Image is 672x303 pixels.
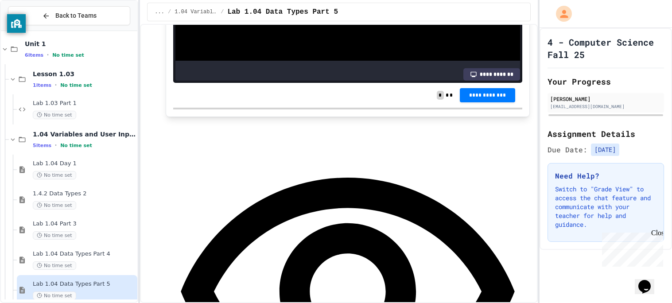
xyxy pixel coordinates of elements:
span: Lesson 1.03 [33,70,136,78]
span: 1.04 Variables and User Input [33,130,136,138]
span: • [47,51,49,58]
div: [PERSON_NAME] [550,95,661,103]
span: No time set [60,143,92,148]
span: • [55,82,57,89]
span: No time set [33,231,76,240]
span: No time set [33,201,76,210]
h2: Assignment Details [548,128,664,140]
span: No time set [33,291,76,300]
h1: 4 - Computer Science Fall 25 [548,36,664,61]
iframe: chat widget [635,268,663,294]
span: Lab 1.04 Day 1 [33,160,136,167]
span: 1.4.2 Data Types 2 [33,190,136,198]
span: Lab 1.04 Data Types Part 4 [33,250,136,258]
span: No time set [52,52,84,58]
span: [DATE] [591,144,619,156]
span: Back to Teams [55,11,97,20]
span: Lab 1.04 Data Types Part 5 [33,280,136,288]
span: No time set [60,82,92,88]
span: No time set [33,261,76,270]
div: My Account [547,4,574,24]
div: Chat with us now!Close [4,4,61,56]
p: Switch to "Grade View" to access the chat feature and communicate with your teacher for help and ... [555,185,656,229]
span: / [168,8,171,16]
span: / [221,8,224,16]
span: Lab 1.03 Part 1 [33,100,136,107]
span: Unit 1 [25,40,136,48]
h3: Need Help? [555,171,656,181]
span: • [55,142,57,149]
span: No time set [33,171,76,179]
span: 1 items [33,82,51,88]
div: [EMAIL_ADDRESS][DOMAIN_NAME] [550,103,661,110]
span: Due Date: [548,144,587,155]
button: privacy banner [7,14,26,33]
span: Lab 1.04 Data Types Part 5 [227,7,338,17]
iframe: chat widget [598,229,663,267]
button: Back to Teams [8,6,130,25]
span: 6 items [25,52,43,58]
span: 1.04 Variables and User Input [175,8,217,16]
span: ... [155,8,164,16]
span: Lab 1.04 Part 3 [33,220,136,228]
h2: Your Progress [548,75,664,88]
span: No time set [33,111,76,119]
span: 5 items [33,143,51,148]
